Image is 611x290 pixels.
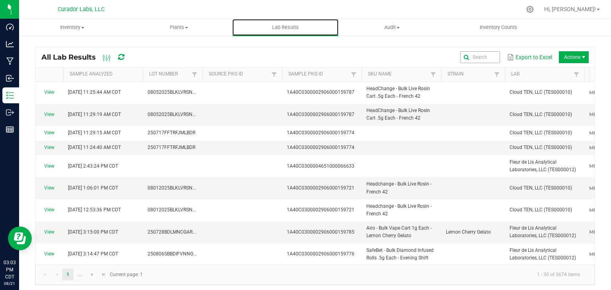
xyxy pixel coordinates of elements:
[68,251,118,257] span: [DATE] 3:14:47 PM CDT
[589,130,607,136] span: METRC
[126,19,232,36] a: Plants
[366,225,432,238] span: Airo - Bulk Vape Cart 1g Each - Lemon Cherry Gelato
[4,280,16,286] p: 08/21
[44,207,54,213] a: View
[445,19,552,36] a: Inventory Counts
[148,207,226,213] span: 08012025BLKLVRSNBLNDFRNCH42
[589,111,607,117] span: METRC
[35,265,595,285] kendo-pager: Current page: 1
[148,251,205,257] span: 250806SBBDIFVNNGSHFT
[58,6,105,13] span: Curador Labs, LLC
[366,108,430,121] span: HeadChange - Bulk Live Rosin Cart .5g Each - French 42
[74,269,86,280] a: Page 2
[68,207,121,213] span: [DATE] 12:53:36 PM CDT
[19,19,126,36] a: Inventory
[148,268,586,281] kendo-pager-info: 1 - 30 of 3674 items
[148,145,195,150] span: 250717FFTRFJMLBDR
[559,51,589,63] li: Actions
[366,181,432,194] span: Headchange - Bulk Live Rosin - French 42
[8,226,32,250] iframe: Resource center
[6,40,14,48] inline-svg: Analytics
[510,89,572,95] span: Cloud TEN, LLC (TES000010)
[572,70,581,79] a: Filter
[510,247,576,261] span: Fleur de Lis Analytical Laboratories, LLC (TES000012)
[149,71,189,77] a: Lot NumberSortable
[288,71,348,77] a: Sample Pkg IDSortable
[6,126,14,133] inline-svg: Reports
[511,71,571,77] a: LabSortable
[70,71,140,77] a: Sample AnalyzedSortable
[6,91,14,99] inline-svg: Inventory
[4,259,16,280] p: 03:03 PM CDT
[589,89,607,95] span: METRC
[339,24,445,31] span: Audit
[19,24,125,31] span: Inventory
[89,271,95,278] span: Go to the next page
[589,251,607,257] span: METRC
[6,74,14,82] inline-svg: Inbound
[287,207,354,213] span: 1A40C0300002906000159721
[287,251,354,257] span: 1A40C0300002906000159776
[287,185,354,191] span: 1A40C0300002906000159721
[460,51,500,63] input: Search
[510,225,576,238] span: Fleur de Lis Analytical Laboratories, LLC (TES000012)
[68,229,118,235] span: [DATE] 3:15:00 PM CDT
[510,112,572,117] span: Cloud TEN, LLC (TES000010)
[589,207,607,213] span: METRC
[44,229,54,235] a: View
[339,19,445,36] a: Audit
[287,163,354,169] span: 1A40C0300004651000066633
[44,130,54,135] a: View
[232,19,339,36] a: Lab Results
[510,207,572,213] span: Cloud TEN, LLC (TES000010)
[428,70,438,79] a: Filter
[98,269,110,280] a: Go to the last page
[148,229,199,235] span: 250728BDLMNCGARDC
[589,229,607,235] span: METRC
[62,269,74,280] a: Page 1
[448,71,492,77] a: StrainSortable
[126,24,232,31] span: Plants
[148,112,226,117] span: 08052025BLKLVRSNBLNDFRNCH42
[287,229,354,235] span: 1A40C0300002906000159785
[287,89,354,95] span: 1A40C0300002906000159787
[589,185,607,191] span: METRC
[366,203,432,217] span: Headchange - Bulk Live Rosin - French 42
[469,24,528,31] span: Inventory Counts
[525,6,535,13] div: Manage settings
[366,86,430,99] span: HeadChange - Bulk Live Rosin Cart .5g Each - French 42
[510,159,576,172] span: Fleur de Lis Analytical Laboratories, LLC (TES000012)
[148,130,195,135] span: 250717FFTRFJMLBDR
[505,50,554,64] button: Export to Excel
[510,130,572,135] span: Cloud TEN, LLC (TES000010)
[349,70,358,79] a: Filter
[589,163,607,169] span: METRC
[68,112,121,117] span: [DATE] 11:29:19 AM CDT
[68,185,118,191] span: [DATE] 1:06:01 PM CDT
[44,89,54,95] a: View
[287,130,354,135] span: 1A40C0300002906000159774
[44,163,54,169] a: View
[41,50,138,64] div: All Lab Results
[366,247,434,261] span: SafeBet - Bulk Diamond Infused Rolls .5g Each - Evening Shift
[101,271,107,278] span: Go to the last page
[544,6,596,12] span: Hi, [PERSON_NAME]!
[44,251,54,257] a: View
[510,185,572,191] span: Cloud TEN, LLC (TES000010)
[6,23,14,31] inline-svg: Dashboard
[148,89,226,95] span: 08052025BLKLVRSNBLNDFRNCH42
[68,130,121,135] span: [DATE] 11:29:15 AM CDT
[269,70,279,79] a: Filter
[87,269,98,280] a: Go to the next page
[68,145,121,150] span: [DATE] 11:24:40 AM CDT
[368,71,428,77] a: SKU NameSortable
[287,145,354,150] span: 1A40C0300002906000159774
[589,145,607,151] span: METRC
[492,70,502,79] a: Filter
[148,185,226,191] span: 08012025BLKLVRSNBLNDFRNCH42
[190,70,199,79] a: Filter
[261,24,309,31] span: Lab Results
[68,89,121,95] span: [DATE] 11:25:44 AM CDT
[44,112,54,117] a: View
